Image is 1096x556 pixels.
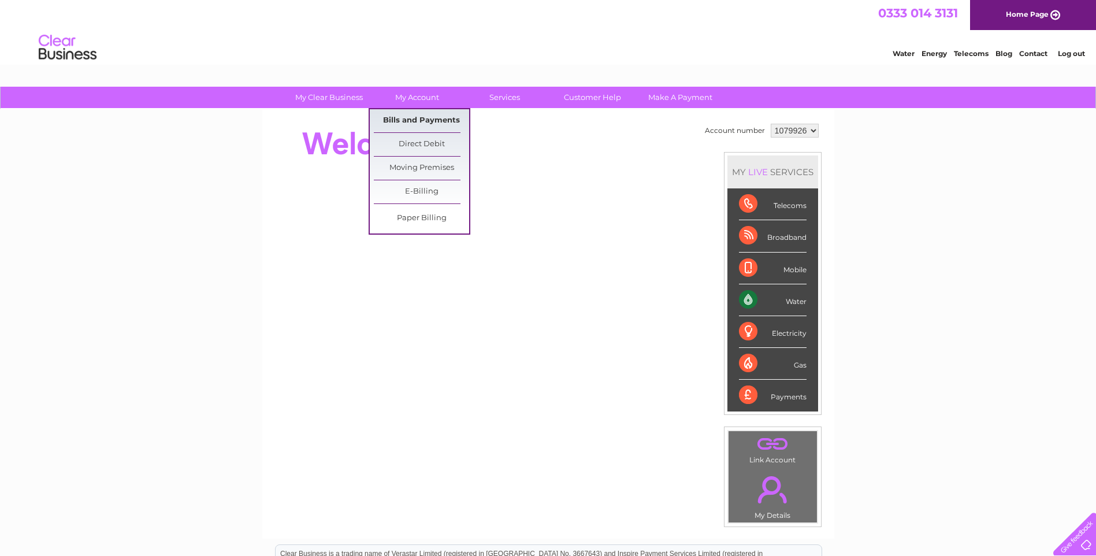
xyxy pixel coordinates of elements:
[739,380,807,411] div: Payments
[893,49,915,58] a: Water
[728,466,818,523] td: My Details
[374,133,469,156] a: Direct Debit
[954,49,989,58] a: Telecoms
[1019,49,1047,58] a: Contact
[739,284,807,316] div: Water
[369,87,465,108] a: My Account
[731,469,814,510] a: .
[739,316,807,348] div: Electricity
[922,49,947,58] a: Energy
[739,188,807,220] div: Telecoms
[374,207,469,230] a: Paper Billing
[727,155,818,188] div: MY SERVICES
[739,253,807,284] div: Mobile
[374,180,469,203] a: E-Billing
[281,87,377,108] a: My Clear Business
[702,121,768,140] td: Account number
[38,30,97,65] img: logo.png
[374,157,469,180] a: Moving Premises
[728,431,818,467] td: Link Account
[878,6,958,20] a: 0333 014 3131
[995,49,1012,58] a: Blog
[731,434,814,454] a: .
[276,6,822,56] div: Clear Business is a trading name of Verastar Limited (registered in [GEOGRAPHIC_DATA] No. 3667643...
[457,87,552,108] a: Services
[633,87,728,108] a: Make A Payment
[739,348,807,380] div: Gas
[746,166,770,177] div: LIVE
[739,220,807,252] div: Broadband
[1058,49,1085,58] a: Log out
[374,109,469,132] a: Bills and Payments
[545,87,640,108] a: Customer Help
